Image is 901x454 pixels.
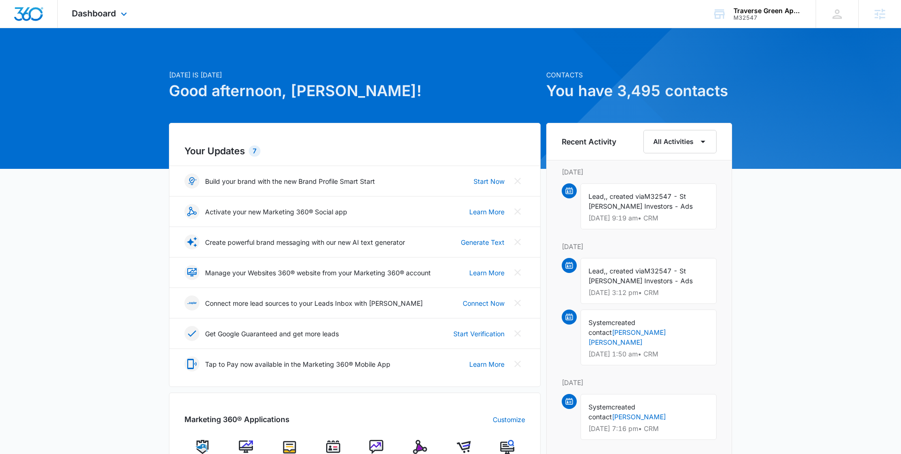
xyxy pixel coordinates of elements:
p: [DATE] 9:19 am • CRM [588,215,709,221]
button: Close [510,356,525,371]
p: Activate your new Marketing 360® Social app [205,207,347,217]
button: Close [510,326,525,341]
p: [DATE] [562,378,717,387]
a: [PERSON_NAME] [PERSON_NAME] [588,328,666,346]
span: , created via [606,192,644,200]
button: Close [510,295,525,310]
h2: Your Updates [184,144,525,158]
a: Connect Now [463,298,504,308]
span: System [588,403,611,411]
div: account name [733,7,802,15]
h6: Recent Activity [562,136,616,147]
div: 7 [249,145,260,157]
span: Dashboard [72,8,116,18]
h1: Good afternoon, [PERSON_NAME]! [169,80,541,102]
a: Customize [493,415,525,424]
p: Connect more lead sources to your Leads Inbox with [PERSON_NAME] [205,298,423,308]
span: Lead, [588,267,606,275]
a: Learn More [469,359,504,369]
button: Close [510,235,525,250]
p: [DATE] is [DATE] [169,70,541,80]
p: Contacts [546,70,732,80]
button: Close [510,265,525,280]
h1: You have 3,495 contacts [546,80,732,102]
a: Start Verification [453,329,504,339]
p: Tap to Pay now available in the Marketing 360® Mobile App [205,359,390,369]
span: , created via [606,267,644,275]
p: Get Google Guaranteed and get more leads [205,329,339,339]
span: created contact [588,403,635,421]
p: [DATE] [562,242,717,251]
a: [PERSON_NAME] [612,413,666,421]
p: [DATE] 7:16 pm • CRM [588,425,709,432]
a: Start Now [473,176,504,186]
p: Manage your Websites 360® website from your Marketing 360® account [205,268,431,278]
button: Close [510,204,525,219]
button: Close [510,174,525,189]
p: [DATE] 3:12 pm • CRM [588,289,709,296]
div: account id [733,15,802,21]
p: [DATE] [562,167,717,177]
span: Lead, [588,192,606,200]
h2: Marketing 360® Applications [184,414,290,425]
button: All Activities [643,130,717,153]
span: System [588,318,611,326]
a: Generate Text [461,237,504,247]
p: Create powerful brand messaging with our new AI text generator [205,237,405,247]
span: created contact [588,318,635,336]
p: Build your brand with the new Brand Profile Smart Start [205,176,375,186]
a: Learn More [469,207,504,217]
a: Learn More [469,268,504,278]
p: [DATE] 1:50 am • CRM [588,351,709,357]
